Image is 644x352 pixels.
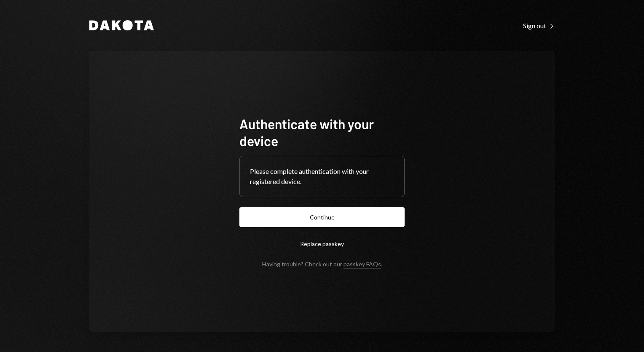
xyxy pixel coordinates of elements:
[262,260,382,268] div: Having trouble? Check out our .
[239,115,405,149] h1: Authenticate with your device
[343,260,381,268] a: passkey FAQs
[523,21,555,30] a: Sign out
[239,234,405,254] button: Replace passkey
[239,207,405,227] button: Continue
[250,166,394,187] div: Please complete authentication with your registered device.
[523,22,555,30] div: Sign out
